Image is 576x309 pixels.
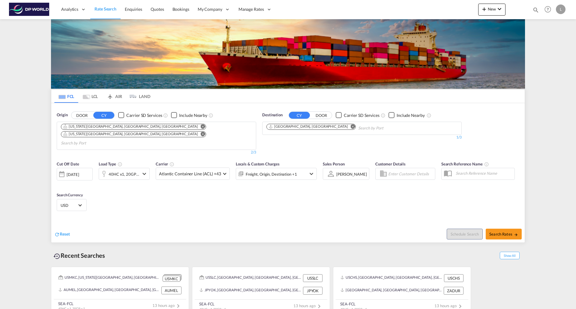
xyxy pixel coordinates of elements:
div: Carrier SD Services [126,112,162,118]
button: Remove [346,124,355,130]
md-icon: icon-chevron-down [141,170,148,177]
div: Recent Searches [51,249,107,262]
button: Search Ratesicon-arrow-right [486,229,522,239]
md-icon: Unchecked: Search for CY (Container Yard) services for all selected carriers.Checked : Search for... [381,113,385,118]
md-icon: icon-chevron-down [308,170,315,177]
div: Include Nearby [397,112,425,118]
span: 13 hours ago [293,303,323,308]
div: L [556,4,565,14]
md-chips-wrap: Chips container. Use arrow keys to select chips. [60,122,253,148]
button: icon-plus 400-fgNewicon-chevron-down [478,4,505,16]
div: [PERSON_NAME] [336,172,367,177]
span: New [481,7,503,11]
button: CY [289,112,310,119]
button: CY [93,112,114,119]
div: 40HC x1 20GP x1 [109,170,139,178]
div: SEA-FCL [199,301,226,307]
md-icon: icon-airplane [106,93,114,97]
div: Press delete to remove this chip. [63,132,199,137]
div: SEA-FCL [58,301,85,306]
span: USD [61,203,77,208]
span: Rate Search [94,6,116,11]
div: [DATE] [67,172,79,177]
span: Search Currency [57,193,83,197]
div: SEA-FCL [340,301,367,307]
div: JPYOK, Yokohama, Japan, Greater China & Far East Asia, Asia Pacific [199,287,301,295]
div: icon-refreshReset [54,231,70,238]
div: Freight Origin Destination Factory Stuffing [246,170,297,178]
div: Kansas City, MO, USMKC [63,124,198,129]
md-icon: icon-information-outline [118,162,122,167]
span: Origin [57,112,67,118]
md-icon: The selected Trucker/Carrierwill be displayed in the rate results If the rates are from another f... [169,162,174,167]
div: Freight Origin Destination Factory Stuffingicon-chevron-down [236,168,317,180]
div: USMKC [163,276,180,282]
span: Analytics [61,6,78,12]
span: 13 hours ago [152,303,182,308]
md-icon: Unchecked: Ignores neighbouring ports when fetching rates.Checked : Includes neighbouring ports w... [208,113,213,118]
div: OriginDOOR CY Checkbox No InkUnchecked: Search for CY (Container Yard) services for all selected ... [51,103,525,242]
div: Carrier SD Services [344,112,379,118]
span: Search Reference Name [441,162,489,166]
md-icon: icon-chevron-down [496,5,503,13]
div: icon-magnify [532,7,539,16]
div: ZADUR, Durban, South Africa, Southern Africa, Africa [340,287,442,295]
md-tab-item: FCL [54,90,78,103]
img: c08ca190194411f088ed0f3ba295208c.png [9,3,49,16]
div: Include Nearby [179,112,207,118]
span: Bookings [172,7,189,12]
md-icon: icon-backup-restore [53,253,61,260]
md-tab-item: LAND [126,90,150,103]
md-icon: icon-plus 400-fg [481,5,488,13]
span: Reset [60,231,70,236]
div: ZADUR [444,287,463,295]
div: AUMEL, Melbourne, Australia, Oceania, Oceania [58,287,160,294]
div: USSLC [303,274,322,282]
span: Search Rates [489,232,518,236]
button: Remove [197,124,206,130]
span: Cut Off Date [57,162,79,166]
input: Search Reference Name [453,169,514,178]
md-checkbox: Checkbox No Ink [336,112,379,118]
div: Melbourne, AUMEL [268,124,348,129]
span: Enquiries [125,7,142,12]
div: USCHS, Charleston, SC, United States, North America, Americas [340,274,442,282]
button: DOOR [71,112,92,119]
div: USSLC, Salt Lake City, UT, United States, North America, Americas [199,274,301,282]
md-icon: icon-arrow-right [514,233,518,237]
div: Help [543,4,556,15]
span: Load Type [99,162,122,166]
div: USCHS [444,274,463,282]
button: Remove [197,132,206,138]
span: Customer Details [375,162,406,166]
input: Enter Customer Details [388,169,433,178]
span: My Company [198,6,222,12]
md-tab-item: LCL [78,90,102,103]
div: Kansas City, KS, USKCK [63,132,198,137]
div: AUMEL [161,287,181,294]
md-select: Sales Person: Laura Zurcher [336,170,367,178]
md-icon: icon-refresh [54,232,60,237]
div: 2/3 [57,150,256,155]
md-icon: Unchecked: Search for CY (Container Yard) services for all selected carriers.Checked : Search for... [163,113,168,118]
span: Locals & Custom Charges [236,162,280,166]
img: LCL+%26+FCL+BACKGROUND.png [51,19,525,89]
md-checkbox: Checkbox No Ink [388,112,425,118]
div: USMKC, Kansas City, MO, United States, North America, Americas [58,274,161,282]
md-icon: Unchecked: Ignores neighbouring ports when fetching rates.Checked : Includes neighbouring ports w... [427,113,431,118]
md-datepicker: Select [57,180,61,188]
span: Sales Person [323,162,345,166]
md-select: Select Currency: $ USDUnited States Dollar [60,201,83,209]
span: 13 hours ago [434,303,464,308]
span: Show All [500,252,520,259]
div: [DATE] [57,168,93,180]
div: JPYOK [303,287,322,295]
md-checkbox: Checkbox No Ink [118,112,162,118]
input: Chips input. [358,123,415,133]
input: Chips input. [61,138,118,148]
span: Manage Rates [238,6,264,12]
div: 40HC x1 20GP x1icon-chevron-down [99,168,150,180]
span: Carrier [156,162,174,166]
md-chips-wrap: Chips container. Use arrow keys to select chips. [265,122,418,133]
